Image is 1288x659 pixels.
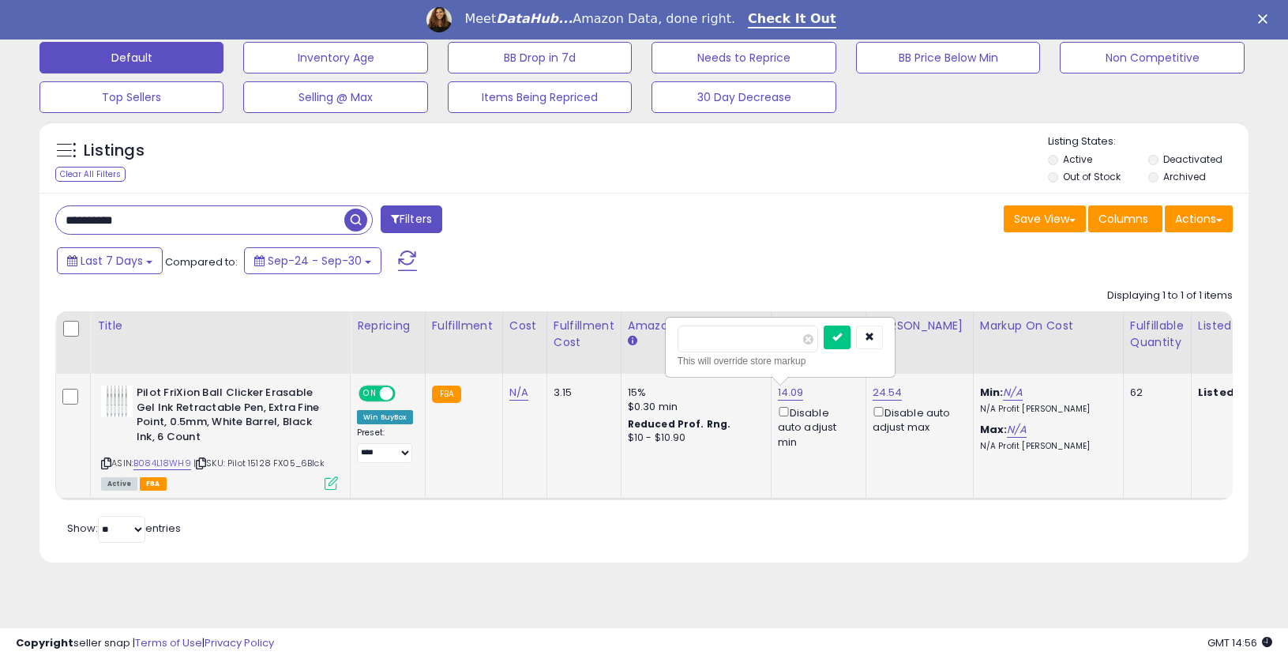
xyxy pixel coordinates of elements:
[980,385,1004,400] b: Min:
[628,400,759,414] div: $0.30 min
[1130,386,1179,400] div: 62
[678,353,883,369] div: This will override store markup
[1088,205,1162,232] button: Columns
[554,318,614,351] div: Fulfillment Cost
[165,254,238,269] span: Compared to:
[101,386,338,488] div: ASIN:
[1004,205,1086,232] button: Save View
[1003,385,1022,401] a: N/A
[448,42,632,73] button: BB Drop in 7d
[268,253,362,269] span: Sep-24 - Sep-30
[1048,134,1249,149] p: Listing States:
[140,477,167,491] span: FBA
[97,318,344,334] div: Title
[1098,211,1148,227] span: Columns
[509,318,540,334] div: Cost
[873,385,903,401] a: 24.54
[39,42,223,73] button: Default
[39,81,223,113] button: Top Sellers
[554,386,609,400] div: 3.15
[628,417,731,431] b: Reduced Prof. Rng.
[67,521,181,536] span: Show: entries
[628,431,759,445] div: $10 - $10.90
[357,410,413,424] div: Win BuyBox
[980,422,1008,437] b: Max:
[1060,42,1244,73] button: Non Competitive
[1107,288,1233,303] div: Displaying 1 to 1 of 1 items
[778,385,804,401] a: 14.09
[1063,170,1121,183] label: Out of Stock
[1130,318,1185,351] div: Fulfillable Quantity
[1163,170,1206,183] label: Archived
[1198,385,1270,400] b: Listed Price:
[1163,153,1222,166] label: Deactivated
[426,7,452,32] img: Profile image for Georgie
[628,318,764,334] div: Amazon Fees
[509,385,528,401] a: N/A
[101,386,133,417] img: 41XOfoSmLOL._SL40_.jpg
[244,247,381,274] button: Sep-24 - Sep-30
[1063,153,1092,166] label: Active
[496,11,573,26] i: DataHub...
[360,387,380,401] span: ON
[628,334,637,348] small: Amazon Fees.
[652,81,836,113] button: 30 Day Decrease
[980,318,1117,334] div: Markup on Cost
[357,427,413,463] div: Preset:
[243,42,427,73] button: Inventory Age
[1258,14,1274,24] div: Close
[84,140,145,162] h5: Listings
[137,386,329,448] b: Pilot FriXion Ball Clicker Erasable Gel Ink Retractable Pen, Extra Fine Point, 0.5mm, White Barre...
[205,635,274,650] a: Privacy Policy
[16,636,274,651] div: seller snap | |
[101,477,137,491] span: All listings currently available for purchase on Amazon
[57,247,163,274] button: Last 7 Days
[873,404,961,435] div: Disable auto adjust max
[432,318,496,334] div: Fulfillment
[55,167,126,182] div: Clear All Filters
[873,318,967,334] div: [PERSON_NAME]
[81,253,143,269] span: Last 7 Days
[980,404,1111,415] p: N/A Profit [PERSON_NAME]
[1165,205,1233,232] button: Actions
[1207,635,1272,650] span: 2025-10-11 14:56 GMT
[133,457,191,470] a: B084L18WH9
[193,457,325,469] span: | SKU: Pilot 15128 FX05_6Blck
[778,404,854,450] div: Disable auto adjust min
[16,635,73,650] strong: Copyright
[856,42,1040,73] button: BB Price Below Min
[748,11,836,28] a: Check It Out
[652,42,836,73] button: Needs to Reprice
[628,386,759,400] div: 15%
[357,318,419,334] div: Repricing
[980,441,1111,452] p: N/A Profit [PERSON_NAME]
[1007,422,1026,438] a: N/A
[464,11,735,27] div: Meet Amazon Data, done right.
[973,311,1123,374] th: The percentage added to the cost of goods (COGS) that forms the calculator for Min & Max prices.
[432,386,461,403] small: FBA
[135,635,202,650] a: Terms of Use
[393,387,419,401] span: OFF
[381,205,442,233] button: Filters
[243,81,427,113] button: Selling @ Max
[448,81,632,113] button: Items Being Repriced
